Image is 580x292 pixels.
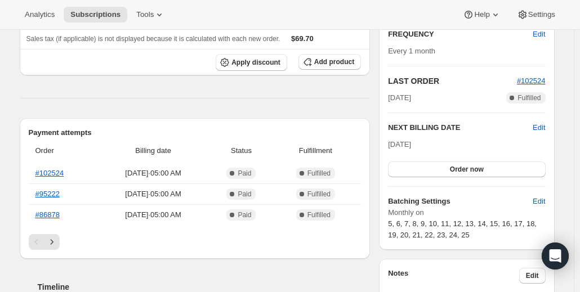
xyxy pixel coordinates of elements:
[136,10,154,19] span: Tools
[388,29,533,40] h2: FREQUENCY
[101,145,206,156] span: Billing date
[388,75,517,87] h2: LAST ORDER
[388,207,545,218] span: Monthly on
[314,57,354,66] span: Add product
[533,196,545,207] span: Edit
[526,271,539,280] span: Edit
[517,75,546,87] button: #102524
[35,210,60,219] a: #86878
[29,234,362,250] nav: Pagination
[474,10,489,19] span: Help
[388,161,545,177] button: Order now
[517,77,546,85] a: #102524
[238,190,251,199] span: Paid
[101,188,206,200] span: [DATE] · 05:00 AM
[307,190,331,199] span: Fulfilled
[29,127,362,138] h2: Payment attempts
[70,10,121,19] span: Subscriptions
[388,196,533,207] h6: Batching Settings
[26,35,280,43] span: Sales tax (if applicable) is not displayed because it is calculated with each new order.
[519,268,546,284] button: Edit
[101,168,206,179] span: [DATE] · 05:00 AM
[29,138,97,163] th: Order
[388,47,435,55] span: Every 1 month
[388,92,411,104] span: [DATE]
[238,210,251,219] span: Paid
[526,192,552,210] button: Edit
[212,145,270,156] span: Status
[307,169,331,178] span: Fulfilled
[533,29,545,40] span: Edit
[35,190,60,198] a: #95222
[388,268,519,284] h3: Notes
[456,7,507,23] button: Help
[130,7,172,23] button: Tools
[307,210,331,219] span: Fulfilled
[526,25,552,43] button: Edit
[291,34,314,43] span: $69.70
[25,10,55,19] span: Analytics
[528,10,555,19] span: Settings
[298,54,361,70] button: Add product
[101,209,206,221] span: [DATE] · 05:00 AM
[542,242,569,269] div: Open Intercom Messenger
[450,165,484,174] span: Order now
[18,7,61,23] button: Analytics
[231,58,280,67] span: Apply discount
[277,145,355,156] span: Fulfillment
[533,122,545,133] button: Edit
[216,54,287,71] button: Apply discount
[44,234,60,250] button: Next
[35,169,64,177] a: #102524
[517,93,541,102] span: Fulfilled
[64,7,127,23] button: Subscriptions
[388,140,411,149] span: [DATE]
[510,7,562,23] button: Settings
[238,169,251,178] span: Paid
[388,219,537,239] span: 5, 6, 7, 8, 9, 10, 11, 12, 13, 14, 15, 16, 17, 18, 19, 20, 21, 22, 23, 24, 25
[388,122,533,133] h2: NEXT BILLING DATE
